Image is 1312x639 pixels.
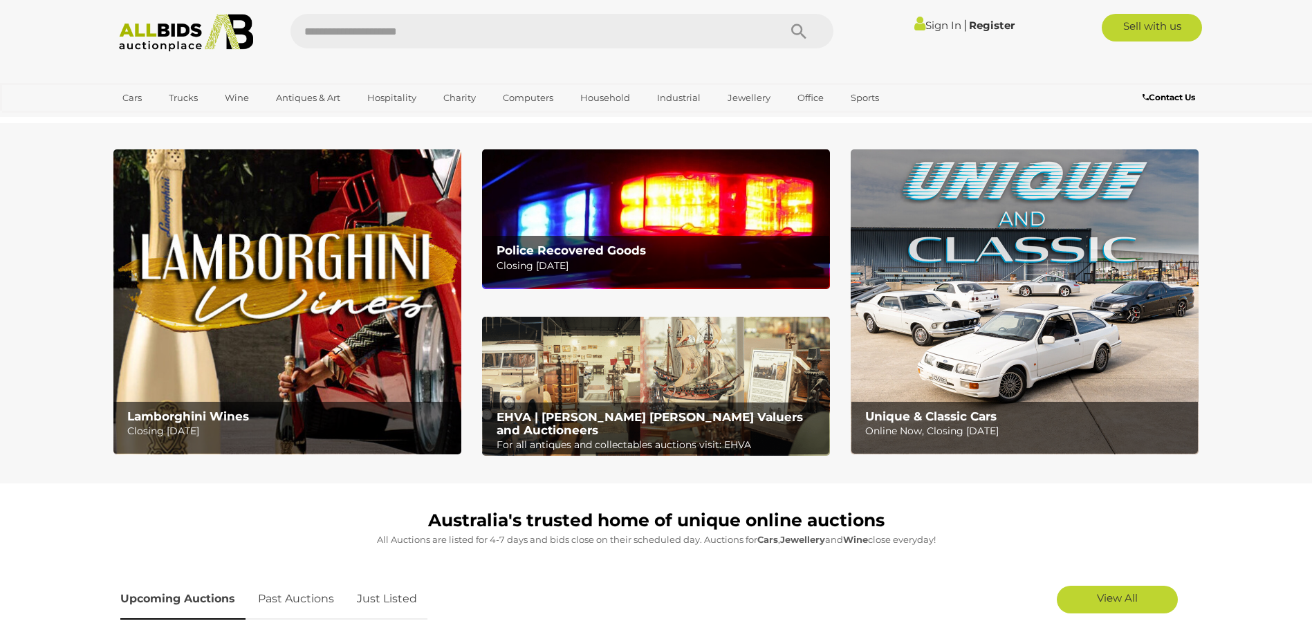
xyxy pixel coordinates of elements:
[127,423,453,440] p: Closing [DATE]
[497,436,822,454] p: For all antiques and collectables auctions visit: EHVA
[120,579,246,620] a: Upcoming Auctions
[969,19,1015,32] a: Register
[267,86,349,109] a: Antiques & Art
[482,149,830,288] a: Police Recovered Goods Police Recovered Goods Closing [DATE]
[216,86,258,109] a: Wine
[843,534,868,545] strong: Wine
[1143,92,1195,102] b: Contact Us
[780,534,825,545] strong: Jewellery
[120,511,1192,530] h1: Australia's trusted home of unique online auctions
[1097,591,1138,604] span: View All
[914,19,961,32] a: Sign In
[248,579,344,620] a: Past Auctions
[1102,14,1202,41] a: Sell with us
[571,86,639,109] a: Household
[497,410,803,437] b: EHVA | [PERSON_NAME] [PERSON_NAME] Valuers and Auctioneers
[842,86,888,109] a: Sports
[127,409,249,423] b: Lamborghini Wines
[113,149,461,454] img: Lamborghini Wines
[113,86,151,109] a: Cars
[482,317,830,456] a: EHVA | Evans Hastings Valuers and Auctioneers EHVA | [PERSON_NAME] [PERSON_NAME] Valuers and Auct...
[494,86,562,109] a: Computers
[358,86,425,109] a: Hospitality
[764,14,833,48] button: Search
[113,109,230,132] a: [GEOGRAPHIC_DATA]
[497,243,646,257] b: Police Recovered Goods
[434,86,485,109] a: Charity
[648,86,710,109] a: Industrial
[497,257,822,275] p: Closing [DATE]
[111,14,261,52] img: Allbids.com.au
[851,149,1199,454] a: Unique & Classic Cars Unique & Classic Cars Online Now, Closing [DATE]
[1057,586,1178,613] a: View All
[851,149,1199,454] img: Unique & Classic Cars
[757,534,778,545] strong: Cars
[482,317,830,456] img: EHVA | Evans Hastings Valuers and Auctioneers
[160,86,207,109] a: Trucks
[113,149,461,454] a: Lamborghini Wines Lamborghini Wines Closing [DATE]
[788,86,833,109] a: Office
[865,409,997,423] b: Unique & Classic Cars
[865,423,1191,440] p: Online Now, Closing [DATE]
[719,86,779,109] a: Jewellery
[347,579,427,620] a: Just Listed
[482,149,830,288] img: Police Recovered Goods
[1143,90,1199,105] a: Contact Us
[120,532,1192,548] p: All Auctions are listed for 4-7 days and bids close on their scheduled day. Auctions for , and cl...
[963,17,967,33] span: |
